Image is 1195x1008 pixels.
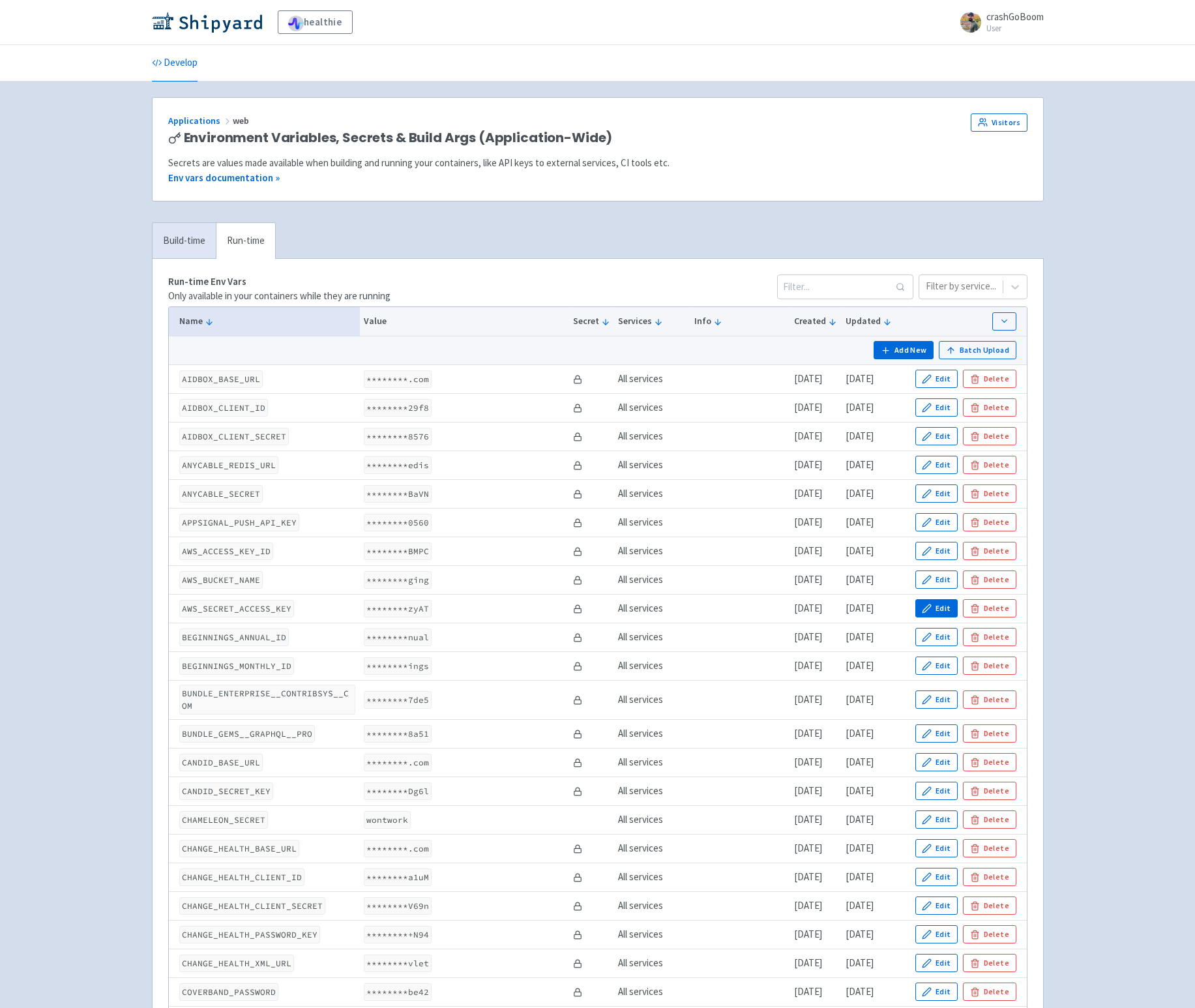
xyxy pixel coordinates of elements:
[963,753,1016,771] button: Delete
[846,372,874,385] time: [DATE]
[152,12,262,33] img: Shipyard logo
[846,928,874,940] time: [DATE]
[915,753,958,771] button: Edit
[184,130,613,145] span: Environment Variables, Secrets & Build Args (Application-Wide)
[179,314,356,328] button: Name
[794,630,822,643] time: [DATE]
[986,24,1044,33] small: User
[963,839,1016,857] button: Delete
[179,399,268,417] code: AIDBOX_CLIENT_ID
[794,928,822,940] time: [DATE]
[963,628,1016,646] button: Delete
[846,870,874,883] time: [DATE]
[963,599,1016,617] button: Delete
[963,398,1016,417] button: Delete
[963,542,1016,560] button: Delete
[794,899,822,912] time: [DATE]
[794,401,822,413] time: [DATE]
[179,725,315,743] code: BUNDLE_GEMS__GRAPHQL__PRO
[794,784,822,797] time: [DATE]
[846,985,874,998] time: [DATE]
[846,842,874,854] time: [DATE]
[168,156,1027,171] div: Secrets are values made available when building and running your containers, like API keys to ext...
[846,401,874,413] time: [DATE]
[915,513,958,531] button: Edit
[614,977,690,1006] td: All services
[794,602,822,614] time: [DATE]
[360,307,568,336] th: Value
[794,573,822,586] time: [DATE]
[168,275,246,288] strong: Run-time Env Vars
[915,456,958,474] button: Edit
[846,630,874,643] time: [DATE]
[614,680,690,719] td: All services
[152,45,198,82] a: Develop
[179,657,294,675] code: BEGINNINGS_MONTHLY_ID
[179,514,299,531] code: APPSIGNAL_PUSH_API_KEY
[846,727,874,739] time: [DATE]
[794,756,822,768] time: [DATE]
[179,897,325,915] code: CHANGE_HEALTH_CLIENT_SECRET
[179,811,268,829] code: CHAMELEON_SECRET
[794,314,837,328] button: Created
[794,870,822,883] time: [DATE]
[794,842,822,854] time: [DATE]
[179,456,278,474] code: ANYCABLE_REDIS_URL
[952,12,1044,33] a: crashGoBoom User
[179,782,273,800] code: CANDID_SECRET_KEY
[846,458,874,471] time: [DATE]
[614,949,690,977] td: All services
[179,370,263,388] code: AIDBOX_BASE_URL
[794,985,822,998] time: [DATE]
[179,926,320,943] code: CHANGE_HEALTH_PASSWORD_KEY
[971,113,1027,132] a: Visitors
[614,891,690,920] td: All services
[846,487,874,499] time: [DATE]
[614,422,690,451] td: All services
[364,811,411,829] code: wontwork
[963,810,1016,829] button: Delete
[915,690,958,709] button: Edit
[794,372,822,385] time: [DATE]
[915,810,958,829] button: Edit
[794,487,822,499] time: [DATE]
[794,727,822,739] time: [DATE]
[963,954,1016,972] button: Delete
[618,314,686,328] button: Services
[179,571,263,589] code: AWS_BUCKET_NAME
[179,955,294,972] code: CHANGE_HEALTH_XML_URL
[614,565,690,594] td: All services
[179,685,356,715] code: BUNDLE_ENTERPRISE__CONTRIBSYS__COM
[179,485,263,503] code: ANYCABLE_SECRET
[846,899,874,912] time: [DATE]
[216,223,275,259] a: Run-time
[614,451,690,479] td: All services
[846,602,874,614] time: [DATE]
[179,600,294,617] code: AWS_SECRET_ACCESS_KEY
[179,754,263,771] code: CANDID_BASE_URL
[915,599,958,617] button: Edit
[614,920,690,949] td: All services
[963,657,1016,675] button: Delete
[963,571,1016,589] button: Delete
[915,897,958,915] button: Edit
[153,223,216,259] a: Build-time
[794,659,822,672] time: [DATE]
[614,651,690,680] td: All services
[963,427,1016,445] button: Delete
[614,508,690,537] td: All services
[986,10,1044,23] span: crashGoBoom
[794,813,822,825] time: [DATE]
[794,516,822,528] time: [DATE]
[915,983,958,1001] button: Edit
[915,839,958,857] button: Edit
[614,594,690,623] td: All services
[794,544,822,557] time: [DATE]
[846,544,874,557] time: [DATE]
[846,956,874,969] time: [DATE]
[915,427,958,445] button: Edit
[963,690,1016,709] button: Delete
[846,314,907,328] button: Updated
[846,813,874,825] time: [DATE]
[794,956,822,969] time: [DATE]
